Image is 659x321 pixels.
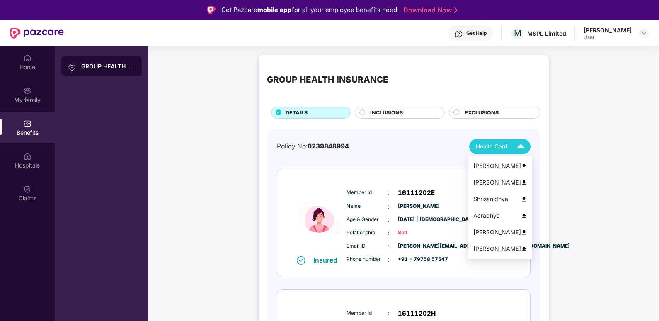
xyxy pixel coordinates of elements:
img: svg+xml;base64,PHN2ZyB4bWxucz0iaHR0cDovL3d3dy53My5vcmcvMjAwMC9zdmciIHdpZHRoPSI0OCIgaGVpZ2h0PSI0OC... [521,246,527,252]
span: Health Card [476,142,507,151]
img: Icuh8uwCUCF+XjCZyLQsAKiDCM9HiE6CMYmKQaPGkZKaA32CAAACiQcFBJY0IsAAAAASUVORK5CYII= [514,139,528,154]
span: +91 - 79758 57547 [398,255,439,263]
span: Email ID [346,242,388,250]
div: Shrisanidhya [473,195,527,204]
span: Member Id [346,189,388,197]
img: svg+xml;base64,PHN2ZyB4bWxucz0iaHR0cDovL3d3dy53My5vcmcvMjAwMC9zdmciIHdpZHRoPSIxNiIgaGVpZ2h0PSIxNi... [297,256,305,265]
img: svg+xml;base64,PHN2ZyB4bWxucz0iaHR0cDovL3d3dy53My5vcmcvMjAwMC9zdmciIHdpZHRoPSI0OCIgaGVpZ2h0PSI0OC... [521,229,527,236]
img: svg+xml;base64,PHN2ZyBpZD0iQ2xhaW0iIHhtbG5zPSJodHRwOi8vd3d3LnczLm9yZy8yMDAwL3N2ZyIgd2lkdGg9IjIwIi... [23,185,31,193]
div: Aaradhya [473,211,527,220]
img: New Pazcare Logo [10,28,64,39]
div: [PERSON_NAME] [473,161,527,170]
div: [PERSON_NAME] [473,178,527,187]
img: svg+xml;base64,PHN2ZyB4bWxucz0iaHR0cDovL3d3dy53My5vcmcvMjAwMC9zdmciIHdpZHRoPSI0OCIgaGVpZ2h0PSI0OC... [521,196,527,202]
span: Phone number [346,255,388,263]
span: 16111202E [398,188,435,198]
img: Logo [207,6,216,14]
img: icon [295,181,344,255]
div: Insured [313,256,342,264]
span: : [388,202,390,211]
img: svg+xml;base64,PHN2ZyBpZD0iQmVuZWZpdHMiIHhtbG5zPSJodHRwOi8vd3d3LnczLm9yZy8yMDAwL3N2ZyIgd2lkdGg9Ij... [23,119,31,128]
img: svg+xml;base64,PHN2ZyB4bWxucz0iaHR0cDovL3d3dy53My5vcmcvMjAwMC9zdmciIHdpZHRoPSI0OCIgaGVpZ2h0PSI0OC... [521,163,527,169]
span: [PERSON_NAME] [398,202,439,210]
div: Get Pazcare for all your employee benefits need [221,5,397,15]
img: svg+xml;base64,PHN2ZyBpZD0iSG9zcGl0YWxzIiB4bWxucz0iaHR0cDovL3d3dy53My5vcmcvMjAwMC9zdmciIHdpZHRoPS... [23,152,31,160]
span: [PERSON_NAME][EMAIL_ADDRESS][PERSON_NAME][DOMAIN_NAME] [398,242,439,250]
span: : [388,309,390,318]
span: Name [346,202,388,210]
div: MSPL Limited [527,29,566,37]
img: svg+xml;base64,PHN2ZyB4bWxucz0iaHR0cDovL3d3dy53My5vcmcvMjAwMC9zdmciIHdpZHRoPSI0OCIgaGVpZ2h0PSI0OC... [521,180,527,186]
div: GROUP HEALTH INSURANCE [267,73,388,86]
div: Get Help [466,30,487,36]
button: Health Card [469,139,531,154]
div: User [584,34,632,41]
span: M [514,28,521,38]
span: 16111202H [398,309,436,319]
span: : [388,229,390,238]
img: svg+xml;base64,PHN2ZyBpZD0iSGVscC0zMngzMiIgeG1sbnM9Imh0dHA6Ly93d3cudzMub3JnLzIwMDAvc3ZnIiB3aWR0aD... [455,30,463,38]
span: Age & Gender [346,216,388,224]
img: svg+xml;base64,PHN2ZyBpZD0iRHJvcGRvd24tMzJ4MzIiIHhtbG5zPSJodHRwOi8vd3d3LnczLm9yZy8yMDAwL3N2ZyIgd2... [641,30,647,36]
img: svg+xml;base64,PHN2ZyB4bWxucz0iaHR0cDovL3d3dy53My5vcmcvMjAwMC9zdmciIHdpZHRoPSI0OCIgaGVpZ2h0PSI0OC... [521,213,527,219]
img: svg+xml;base64,PHN2ZyB3aWR0aD0iMjAiIGhlaWdodD0iMjAiIHZpZXdCb3g9IjAgMCAyMCAyMCIgZmlsbD0ibm9uZSIgeG... [23,87,31,95]
span: : [388,215,390,224]
span: EXCLUSIONS [465,109,499,117]
img: Stroke [454,6,458,15]
span: : [388,188,390,197]
span: : [388,255,390,264]
div: [PERSON_NAME] [473,228,527,237]
span: Relationship [346,229,388,237]
span: : [388,242,390,251]
span: [DATE] | [DEMOGRAPHIC_DATA] [398,216,439,224]
div: Policy No: [277,141,349,151]
span: 0239848994 [308,142,349,150]
div: GROUP HEALTH INSURANCE [81,62,135,71]
span: DETAILS [286,109,308,117]
img: svg+xml;base64,PHN2ZyBpZD0iSG9tZSIgeG1sbnM9Imh0dHA6Ly93d3cudzMub3JnLzIwMDAvc3ZnIiB3aWR0aD0iMjAiIG... [23,54,31,62]
img: svg+xml;base64,PHN2ZyB3aWR0aD0iMjAiIGhlaWdodD0iMjAiIHZpZXdCb3g9IjAgMCAyMCAyMCIgZmlsbD0ibm9uZSIgeG... [68,63,76,71]
div: [PERSON_NAME] [584,26,632,34]
span: INCLUSIONS [370,109,403,117]
div: [PERSON_NAME] [473,244,527,253]
strong: mobile app [257,6,292,14]
span: Self [398,229,439,237]
a: Download Now [403,6,455,15]
span: Member Id [346,309,388,317]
